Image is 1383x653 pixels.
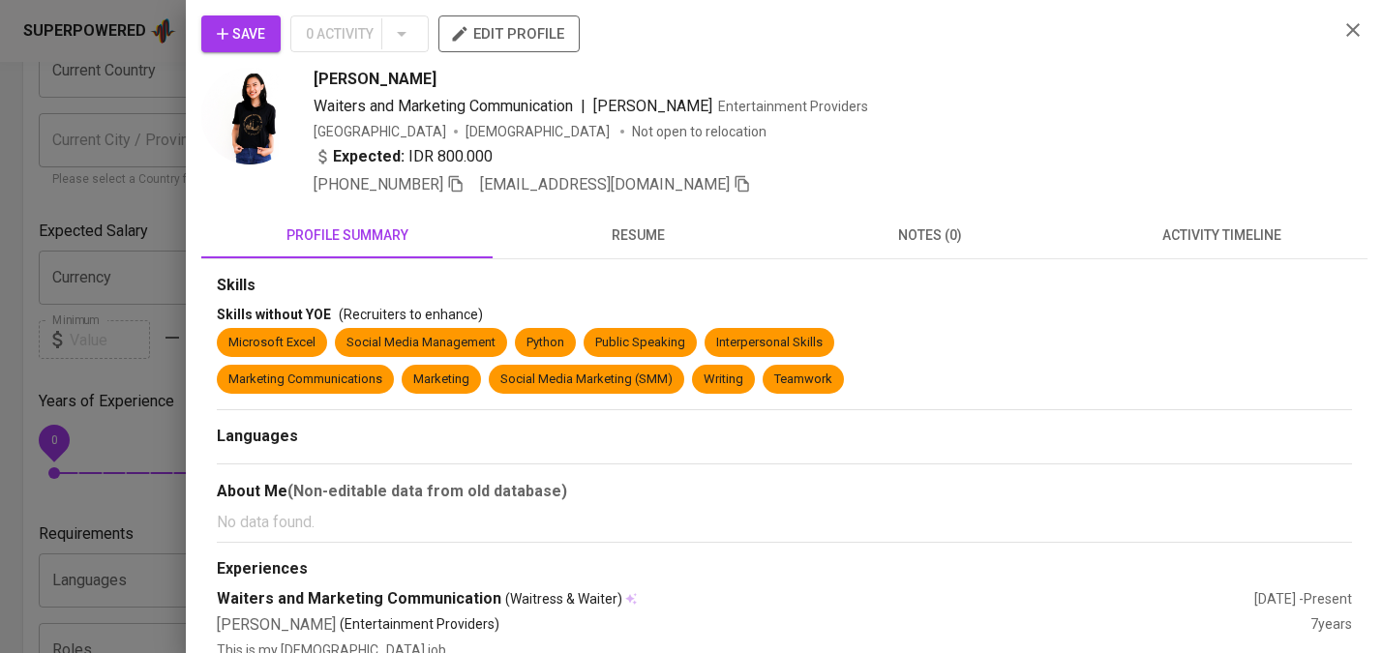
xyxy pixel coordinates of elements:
span: | [581,95,586,118]
a: edit profile [438,25,580,41]
div: Teamwork [774,371,832,389]
span: activity timeline [1088,223,1356,248]
div: IDR 800.000 [314,145,493,168]
div: About Me [217,480,1352,503]
span: Entertainment Providers [718,99,868,114]
span: [PHONE_NUMBER] [314,175,443,193]
span: [PERSON_NAME] [593,97,712,115]
span: notes (0) [797,223,1065,248]
div: Waiters and Marketing Communication [217,588,1254,610]
p: Not open to relocation [632,122,767,141]
b: (Non-editable data from old database) [287,482,567,500]
div: Experiences [217,558,1352,580]
span: [PERSON_NAME] [314,68,436,91]
p: No data found. [217,511,1352,534]
span: [EMAIL_ADDRESS][DOMAIN_NAME] [480,175,730,193]
span: Skills without YOE [217,307,331,322]
button: Save [201,15,281,52]
span: Save [217,22,265,46]
div: Social Media Management [346,334,496,352]
b: Expected: [333,145,405,168]
div: [PERSON_NAME] [217,614,1310,637]
img: 80cb99f70346d07abc53708c2d78ecdb.jpeg [201,68,298,164]
div: Marketing Communications [228,371,382,389]
div: 7 years [1310,614,1352,637]
span: resume [504,223,772,248]
div: Python [526,334,564,352]
span: profile summary [213,223,481,248]
span: (Waitress & Waiter) [505,589,622,608]
p: (Entertainment Providers) [340,614,499,637]
div: Social Media Marketing (SMM) [500,371,673,389]
span: edit profile [454,21,564,46]
div: Skills [217,275,1352,297]
div: Writing [704,371,743,389]
button: edit profile [438,15,580,52]
span: [DEMOGRAPHIC_DATA] [466,122,613,141]
div: Marketing [413,371,469,389]
div: [DATE] - Present [1254,589,1352,608]
span: Waiters and Marketing Communication [314,97,573,115]
span: (Recruiters to enhance) [339,307,483,322]
div: Public Speaking [595,334,685,352]
div: Interpersonal Skills [716,334,823,352]
div: [GEOGRAPHIC_DATA] [314,122,446,141]
div: Languages [217,426,1352,448]
div: Microsoft Excel [228,334,316,352]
